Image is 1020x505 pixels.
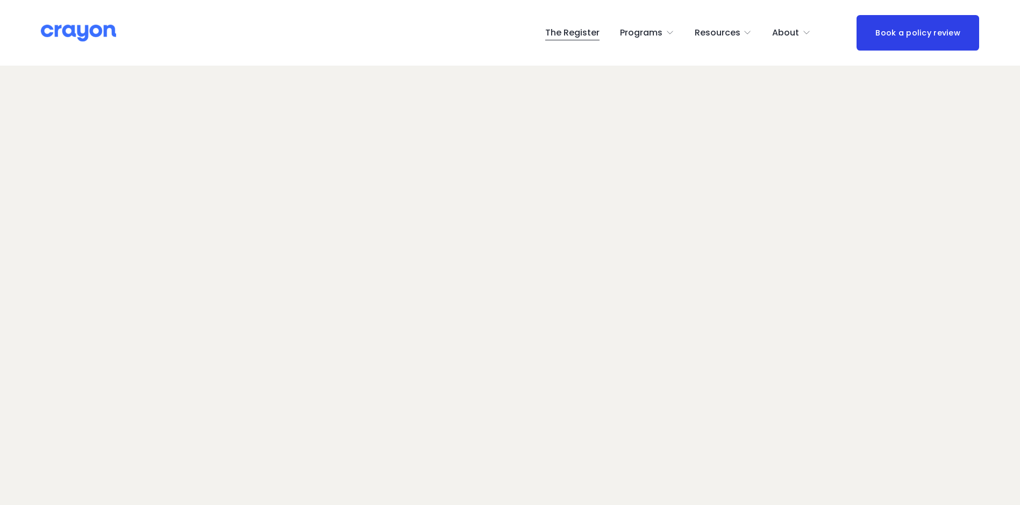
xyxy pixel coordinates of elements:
span: About [772,25,799,41]
a: Book a policy review [857,15,979,50]
img: Crayon [41,24,116,42]
a: The Register [545,24,600,41]
a: folder dropdown [620,24,674,41]
a: folder dropdown [772,24,811,41]
span: Programs [620,25,662,41]
span: Resources [695,25,740,41]
a: folder dropdown [695,24,752,41]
